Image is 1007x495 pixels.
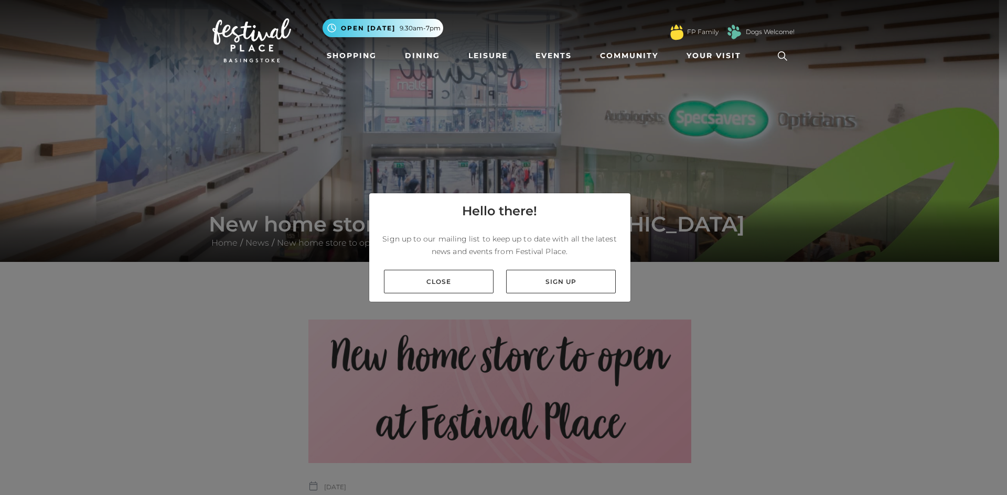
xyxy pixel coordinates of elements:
[401,46,444,65] a: Dining
[687,50,741,61] span: Your Visit
[341,24,395,33] span: Open [DATE]
[464,46,512,65] a: Leisure
[462,202,537,221] h4: Hello there!
[687,27,719,37] a: FP Family
[531,46,576,65] a: Events
[746,27,795,37] a: Dogs Welcome!
[323,19,443,37] button: Open [DATE] 9.30am-7pm
[384,270,494,293] a: Close
[682,46,751,65] a: Your Visit
[506,270,616,293] a: Sign up
[400,24,441,33] span: 9.30am-7pm
[378,233,622,258] p: Sign up to our mailing list to keep up to date with all the latest news and events from Festival ...
[596,46,662,65] a: Community
[212,18,291,62] img: Festival Place Logo
[323,46,381,65] a: Shopping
